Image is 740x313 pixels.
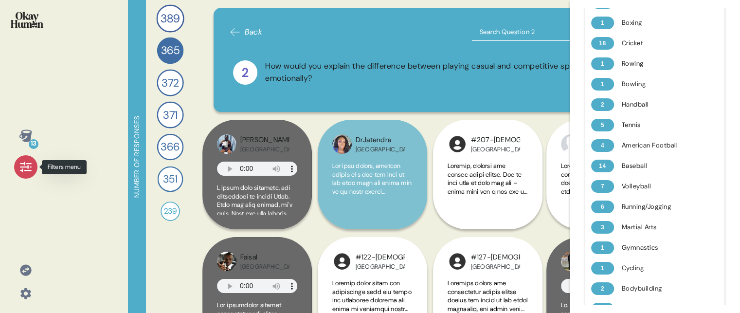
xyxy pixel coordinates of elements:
[622,202,699,212] div: Running/Jogging
[356,146,405,153] div: [GEOGRAPHIC_DATA]
[471,263,520,271] div: [GEOGRAPHIC_DATA]
[11,12,43,28] img: okayhuman.3b1b6348.png
[448,134,467,154] img: l1ibTKarBSWXLOhlfT5LxFP+OttMJpPJZDKZTCbz9PgHEggSPYjZSwEAAAAASUVORK5CYII=
[591,78,614,91] div: 1
[622,182,699,191] div: Volleyball
[622,38,699,48] div: Cricket
[591,180,614,193] div: 7
[591,221,614,234] div: 3
[162,74,179,91] span: 372
[448,252,467,271] img: l1ibTKarBSWXLOhlfT5LxFP+OttMJpPJZDKZTCbz9PgHEggSPYjZSwEAAAAASUVORK5CYII=
[591,119,614,131] div: 5
[471,252,520,263] div: #127-[DEMOGRAPHIC_DATA]
[160,10,180,27] span: 389
[240,263,289,271] div: [GEOGRAPHIC_DATA]
[561,252,580,271] img: profilepic_8716988755016283.jpg
[245,26,262,38] span: Back
[471,146,520,153] div: [GEOGRAPHIC_DATA]
[622,59,699,69] div: Rowing
[591,98,614,111] div: 2
[622,141,699,150] div: American Football
[217,252,236,271] img: profilepic_8040384002730009.jpg
[622,120,699,130] div: Tennis
[265,60,632,85] div: How would you explain the difference between playing casual and competitive sports, literally and...
[162,107,177,123] span: 371
[591,262,614,275] div: 1
[591,57,614,70] div: 1
[240,146,289,153] div: [GEOGRAPHIC_DATA]
[163,205,177,217] span: 239
[622,79,699,89] div: Bowling
[591,282,614,295] div: 2
[622,263,699,273] div: Cycling
[356,263,405,271] div: [GEOGRAPHIC_DATA]
[622,161,699,171] div: Baseball
[332,252,352,271] img: l1ibTKarBSWXLOhlfT5LxFP+OttMJpPJZDKZTCbz9PgHEggSPYjZSwEAAAAASUVORK5CYII=
[356,252,405,263] div: #122-[DEMOGRAPHIC_DATA]
[622,243,699,253] div: Gymnastics
[29,139,38,149] div: 13
[471,135,520,146] div: #207-[DEMOGRAPHIC_DATA]
[622,18,699,28] div: Boxing
[591,160,614,172] div: 14
[472,23,594,41] input: Search Question 2
[161,42,179,58] span: 365
[332,134,352,154] img: profilepic_8649432308470480.jpg
[591,37,614,50] div: 18
[356,135,405,146] div: DrJatendra
[217,134,236,154] img: profilepic_9014590598580420.jpg
[591,139,614,152] div: 4
[240,252,289,263] div: Faisal
[561,134,580,154] img: profilepic_8451116051603654.jpg
[240,135,289,146] div: [PERSON_NAME]
[622,222,699,232] div: Martial Arts
[163,171,178,187] span: 351
[622,100,699,110] div: Handball
[591,241,614,254] div: 1
[591,17,614,29] div: 1
[161,139,180,155] span: 366
[622,284,699,294] div: Bodybuilding
[591,201,614,213] div: 6
[42,160,87,174] div: Filters menu
[233,60,257,85] div: 2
